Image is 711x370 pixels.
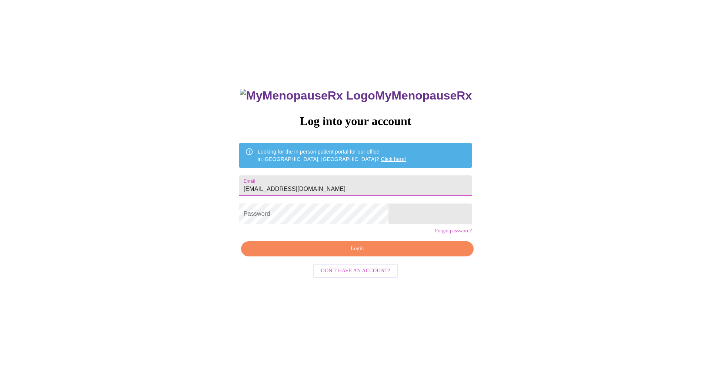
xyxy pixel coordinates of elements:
[240,89,375,102] img: MyMenopauseRx Logo
[258,145,406,166] div: Looking for the in person patient portal for our office in [GEOGRAPHIC_DATA], [GEOGRAPHIC_DATA]?
[381,156,406,162] a: Click here!
[250,244,465,253] span: Login
[311,267,400,273] a: Don't have an account?
[240,89,472,102] h3: MyMenopauseRx
[313,264,398,278] button: Don't have an account?
[241,241,474,256] button: Login
[321,266,390,276] span: Don't have an account?
[435,228,472,234] a: Forgot password?
[239,114,472,128] h3: Log into your account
